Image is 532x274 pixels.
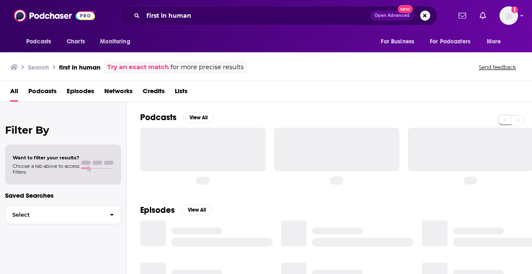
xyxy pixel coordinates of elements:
h2: Episodes [140,205,175,215]
a: Lists [175,84,187,102]
span: Select [5,212,103,218]
h3: first in human [59,63,100,71]
span: Charts [67,36,85,48]
button: open menu [94,34,141,50]
button: open menu [481,34,512,50]
button: View All [182,205,212,215]
img: User Profile [499,6,518,25]
span: Open Advanced [375,13,410,18]
p: Saved Searches [5,191,121,199]
button: Show profile menu [499,6,518,25]
a: Charts [61,34,90,50]
h2: Filter By [5,124,121,136]
a: Try an exact match [107,62,169,72]
a: Podcasts [28,84,57,102]
button: open menu [375,34,425,50]
button: View All [183,113,214,123]
a: Show notifications dropdown [455,8,470,23]
h3: Search [28,63,49,71]
a: Credits [143,84,165,102]
span: Want to filter your results? [13,155,79,161]
a: Show notifications dropdown [476,8,489,23]
button: open menu [424,34,483,50]
a: Episodes [67,84,94,102]
span: for more precise results [171,62,244,72]
span: Monitoring [100,36,130,48]
span: For Podcasters [430,36,470,48]
a: Networks [104,84,133,102]
div: Search podcasts, credits, & more... [120,6,437,25]
img: Podchaser - Follow, Share and Rate Podcasts [14,8,95,24]
input: Search podcasts, credits, & more... [143,9,371,22]
button: Open AdvancedNew [371,11,413,21]
svg: Add a profile image [511,6,518,13]
span: New [398,5,413,13]
span: Logged in as rachellerussopr [499,6,518,25]
button: Send feedback [476,64,518,71]
button: Select [5,205,121,224]
span: Podcasts [26,36,51,48]
span: Choose a tab above to access filters. [13,163,79,175]
button: open menu [20,34,62,50]
span: More [487,36,501,48]
a: PodcastsView All [140,112,214,123]
span: For Business [381,36,414,48]
a: All [10,84,18,102]
h2: Podcasts [140,112,176,123]
a: EpisodesView All [140,205,212,215]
